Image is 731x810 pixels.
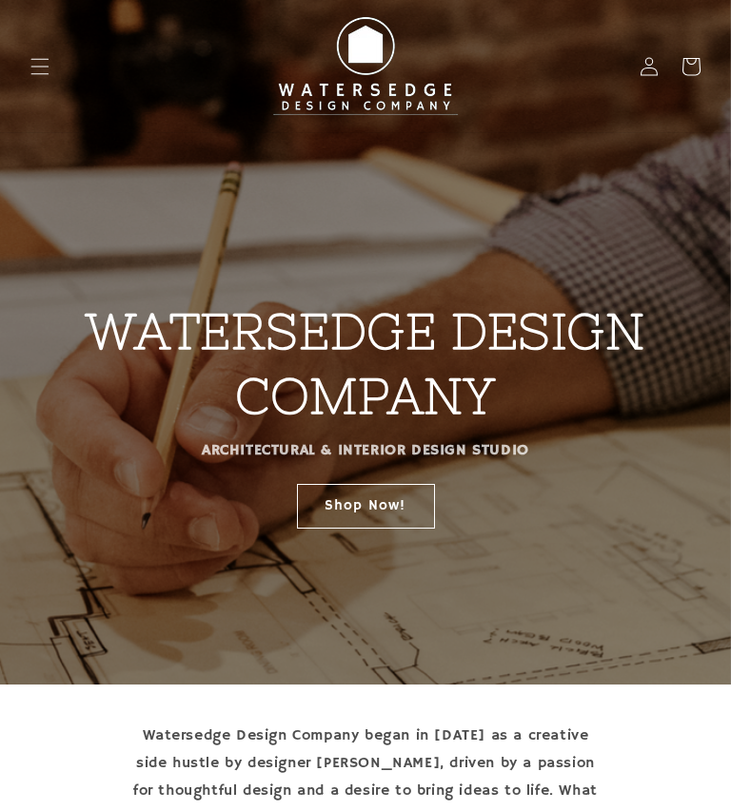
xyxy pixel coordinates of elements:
strong: ARCHITECTURAL & INTERIOR DESIGN STUDIO [202,441,529,460]
strong: WATERSEDGE DESIGN COMPANY [86,303,644,424]
a: Shop Now! [297,483,435,528]
img: Watersedge Design Co [261,8,470,125]
summary: Menu [19,46,61,87]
